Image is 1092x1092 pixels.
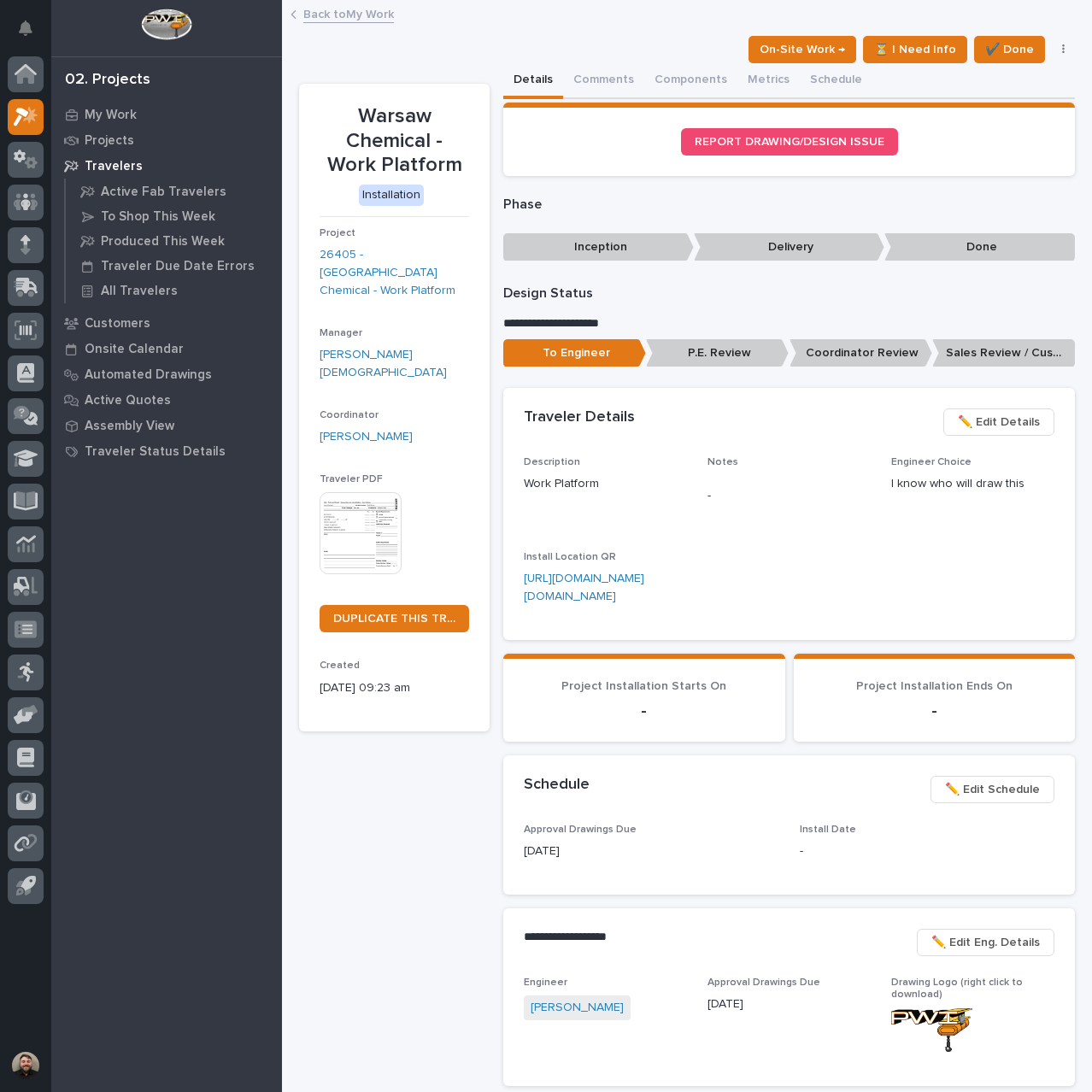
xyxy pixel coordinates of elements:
span: Project Installation Starts On [561,680,726,692]
p: Onsite Calendar [85,342,184,357]
a: All Travelers [66,279,282,302]
a: [PERSON_NAME][DEMOGRAPHIC_DATA] [320,346,469,382]
a: Assembly View [51,413,282,438]
button: ⏳ I Need Info [863,36,967,63]
a: Automated Drawings [51,361,282,387]
a: To Shop This Week [66,204,282,228]
span: Engineer [524,978,567,988]
button: Components [644,63,737,99]
span: Install Location QR [524,552,616,562]
span: Notes [707,457,738,467]
p: My Work [85,108,137,123]
p: Design Status [503,285,1075,302]
p: [DATE] [707,995,871,1013]
span: ✏️ Edit Schedule [945,779,1040,800]
a: Projects [51,127,282,153]
span: ✔️ Done [985,39,1034,60]
p: Sales Review / Customer Approval [932,339,1075,367]
p: [DATE] [524,842,779,860]
button: ✏️ Edit Details [943,408,1054,436]
a: Traveler Due Date Errors [66,254,282,278]
span: Created [320,660,360,671]
p: Assembly View [85,419,174,434]
p: - [524,701,765,721]
span: Traveler PDF [320,474,383,484]
span: Approval Drawings Due [707,978,820,988]
a: [PERSON_NAME] [531,999,624,1017]
span: Manager [320,328,362,338]
a: My Work [51,102,282,127]
a: DUPLICATE THIS TRAVELER [320,605,469,632]
p: - [707,487,871,505]
button: Notifications [8,10,44,46]
a: Onsite Calendar [51,336,282,361]
img: Workspace Logo [141,9,191,40]
p: Produced This Week [101,234,225,250]
a: Travelers [51,153,282,179]
a: REPORT DRAWING/DESIGN ISSUE [681,128,898,156]
a: Customers [51,310,282,336]
span: REPORT DRAWING/DESIGN ISSUE [695,136,884,148]
p: Customers [85,316,150,332]
span: On-Site Work → [760,39,845,60]
a: Back toMy Work [303,3,394,23]
a: Active Quotes [51,387,282,413]
p: To Engineer [503,339,646,367]
a: Traveler Status Details [51,438,282,464]
button: ✏️ Edit Eng. Details [917,929,1054,956]
a: Produced This Week [66,229,282,253]
span: Description [524,457,580,467]
p: [DATE] 09:23 am [320,679,469,697]
p: Inception [503,233,694,261]
div: Notifications [21,21,44,48]
span: Coordinator [320,410,379,420]
p: Automated Drawings [85,367,212,383]
h2: Traveler Details [524,408,635,427]
button: Schedule [800,63,872,99]
span: ✏️ Edit Details [958,412,1040,432]
p: P.E. Review [646,339,789,367]
button: ✏️ Edit Schedule [931,776,1054,803]
button: ✔️ Done [974,36,1045,63]
p: Traveler Due Date Errors [101,259,255,274]
span: DUPLICATE THIS TRAVELER [333,613,455,625]
p: Active Fab Travelers [101,185,226,200]
p: Warsaw Chemical - Work Platform [320,104,469,178]
p: Projects [85,133,134,149]
p: Active Quotes [85,393,171,408]
p: Work Platform [524,475,687,493]
span: ✏️ Edit Eng. Details [931,932,1040,953]
button: On-Site Work → [749,36,856,63]
button: Metrics [737,63,800,99]
a: 26405 - [GEOGRAPHIC_DATA] Chemical - Work Platform [320,246,469,299]
a: [URL][DOMAIN_NAME][DOMAIN_NAME] [524,572,644,602]
span: Engineer Choice [891,457,972,467]
span: Project Installation Ends On [856,680,1013,692]
a: Active Fab Travelers [66,179,282,203]
button: users-avatar [8,1048,44,1083]
p: I know who will draw this [891,475,1054,493]
p: Travelers [85,159,143,174]
span: ⏳ I Need Info [874,39,956,60]
p: Done [884,233,1075,261]
p: - [800,842,1055,860]
h2: Schedule [524,776,590,795]
p: Traveler Status Details [85,444,226,460]
div: Installation [359,185,424,206]
p: All Travelers [101,284,178,299]
p: Delivery [694,233,884,261]
span: Project [320,228,355,238]
a: [PERSON_NAME] [320,428,413,446]
div: 02. Projects [65,71,150,90]
span: Install Date [800,825,856,835]
p: Coordinator Review [790,339,932,367]
span: Drawing Logo (right click to download) [891,978,1023,1000]
p: Phase [503,197,1075,213]
span: Approval Drawings Due [524,825,637,835]
button: Details [503,63,563,99]
img: KMn0arEbi3rEtPadmu9L4T_z2WKmo1-YsXnsdujd948 [891,1008,972,1052]
p: - [814,701,1055,721]
p: To Shop This Week [101,209,215,225]
button: Comments [563,63,644,99]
